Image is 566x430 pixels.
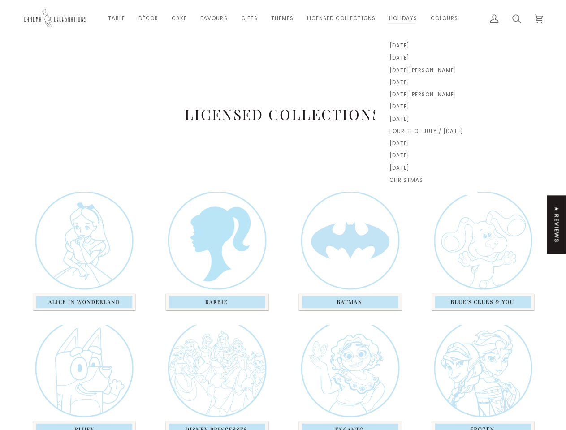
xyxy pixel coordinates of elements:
[389,128,463,135] span: Fourth of July / [DATE]
[431,15,458,22] span: Colours
[389,91,463,99] span: [DATE][PERSON_NAME]
[22,105,544,123] h2: Licensed Collections
[389,113,463,125] a: [DATE]
[389,64,463,77] a: [DATE][PERSON_NAME]
[289,192,411,314] a: Batman
[389,138,463,150] a: [DATE]
[271,15,294,22] span: Themes
[108,15,125,22] span: Table
[389,164,463,172] span: [DATE]
[389,116,463,123] span: [DATE]
[156,192,278,314] a: Barbie
[389,52,463,64] a: [DATE]
[389,176,463,184] span: Christmas
[389,101,463,113] a: [DATE]
[389,89,463,101] a: [DATE][PERSON_NAME]
[241,15,258,22] span: Gifts
[389,152,463,159] span: [DATE]
[389,125,463,138] a: Fourth of July / [DATE]
[389,174,463,186] a: Christmas
[389,140,463,147] span: [DATE]
[389,40,463,52] a: [DATE]
[22,7,90,30] img: Chroma Celebrations
[389,162,463,174] a: [DATE]
[138,15,158,22] span: Décor
[421,192,544,314] a: Blue's Clues and You
[172,15,187,22] span: Cake
[307,15,376,22] span: Licensed Collections
[389,67,463,74] span: [DATE][PERSON_NAME]
[22,192,145,314] a: Alice In Wonderland
[389,42,463,50] span: [DATE]
[200,15,227,22] span: Favours
[547,195,566,254] div: Click to open Judge.me floating reviews tab
[389,150,463,162] a: [DATE]
[389,103,463,111] span: [DATE]
[389,77,463,89] a: [DATE]
[389,79,463,86] span: [DATE]
[389,54,463,62] span: [DATE]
